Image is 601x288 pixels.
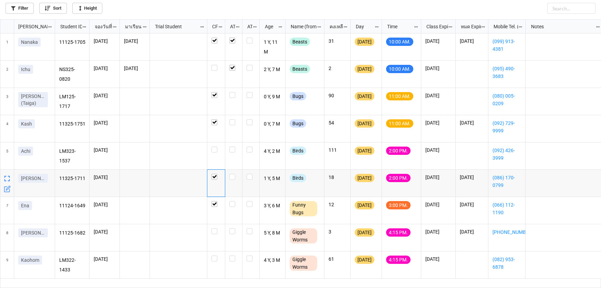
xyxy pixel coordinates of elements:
p: 0 Y, 7 M [264,119,281,129]
div: 3:00 PM. [386,201,411,209]
p: [PERSON_NAME] [21,175,45,182]
p: 31 [329,38,346,44]
p: LM322-1433 [59,256,85,274]
a: (092) 426-3999 [493,147,521,162]
p: 1 Y, 5 M [264,174,281,183]
div: Name (from Class) [287,23,317,30]
p: 0 Y, 9 M [264,92,281,102]
p: 2 Y, 7 M [264,65,281,75]
div: grid [0,20,55,33]
p: [DATE] [94,228,115,235]
p: LM125-1717 [59,92,85,111]
a: Filter [6,3,34,14]
div: ATK [243,23,253,30]
p: [DATE] [94,65,115,72]
p: 61 [329,256,346,262]
p: 12 [329,201,346,208]
div: [DATE] [355,228,374,237]
p: [DATE] [94,38,115,44]
p: [DATE] [425,201,451,208]
p: 3 [329,228,346,235]
div: 11:00 AM. [386,119,413,128]
span: 4 [6,115,8,142]
p: NS325-0820 [59,65,85,83]
span: 8 [6,224,8,251]
div: Giggle Worms [290,228,317,244]
div: Age [261,23,278,30]
div: 4:15 PM. [386,228,411,237]
p: 5 Y, 8 M [264,228,281,238]
a: Height [72,3,102,14]
p: [DATE] [460,119,484,126]
div: ATT [226,23,236,30]
p: [DATE] [94,201,115,208]
p: 54 [329,119,346,126]
div: [DATE] [355,147,374,155]
div: Time [383,23,414,30]
p: [DATE] [425,147,451,153]
p: Achi [21,148,30,155]
div: Birds [290,174,306,182]
span: 1 [6,33,8,60]
div: Giggle Worms [290,256,317,271]
p: [DATE] [425,174,451,181]
p: LM323-1537 [59,147,85,165]
a: (099) 913-4381 [493,38,521,53]
p: 11125-1705 [59,38,85,47]
p: [DATE] [425,228,451,235]
div: [DATE] [355,119,374,128]
p: 4 Y, 3 M [264,256,281,265]
div: มาเรียน [121,23,143,30]
p: Nanaka [21,39,38,46]
span: 7 [6,197,8,224]
p: [DATE] [425,92,451,99]
div: 10:00 AM. [386,65,413,73]
p: Kash [21,120,32,127]
div: 11:00 AM. [386,92,413,100]
p: [DATE] [94,174,115,181]
input: Search... [547,3,595,14]
div: [DATE] [355,92,374,100]
a: (066) 112-1190 [493,201,521,216]
p: [DATE] [124,38,145,44]
p: Ichu [21,66,30,73]
div: Class Expiration [422,23,448,30]
p: 4 Y, 2 M [264,147,281,156]
div: คงเหลือ (from Nick Name) [325,23,343,30]
span: 5 [6,142,8,169]
div: 4:15 PM. [386,256,411,264]
a: (086) 170-0799 [493,174,521,189]
div: Trial Student [151,23,199,30]
div: CF [208,23,218,30]
div: [DATE] [355,38,374,46]
p: [DATE] [425,256,451,262]
a: [PHONE_NUMBER] [493,228,521,236]
div: Day [352,23,374,30]
p: [DATE] [425,38,451,44]
p: [DATE] [94,147,115,153]
a: (095) 490-3683 [493,65,521,80]
div: Beasts [290,65,310,73]
p: [DATE] [94,256,115,262]
p: 11325-1751 [59,119,85,129]
p: 3 Y, 6 M [264,201,281,211]
div: หมด Expired date (from [PERSON_NAME] Name) [457,23,481,30]
p: [DATE] [460,228,484,235]
div: [DATE] [355,201,374,209]
p: 2 [329,65,346,72]
div: Birds [290,147,306,155]
p: 18 [329,174,346,181]
p: [DATE] [94,92,115,99]
a: (082) 953-6878 [493,256,521,271]
p: 11325-1711 [59,174,85,183]
div: Student ID (from [PERSON_NAME] Name) [56,23,82,30]
p: [DATE] [460,174,484,181]
div: จองวันที่ [91,23,113,30]
div: 10:00 AM. [386,38,413,46]
p: 1 Y, 11 M [264,38,281,56]
div: 2:00 PM. [386,147,411,155]
p: [DATE] [460,201,484,208]
div: Beasts [290,38,310,46]
p: [DATE] [94,119,115,126]
p: 90 [329,92,346,99]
